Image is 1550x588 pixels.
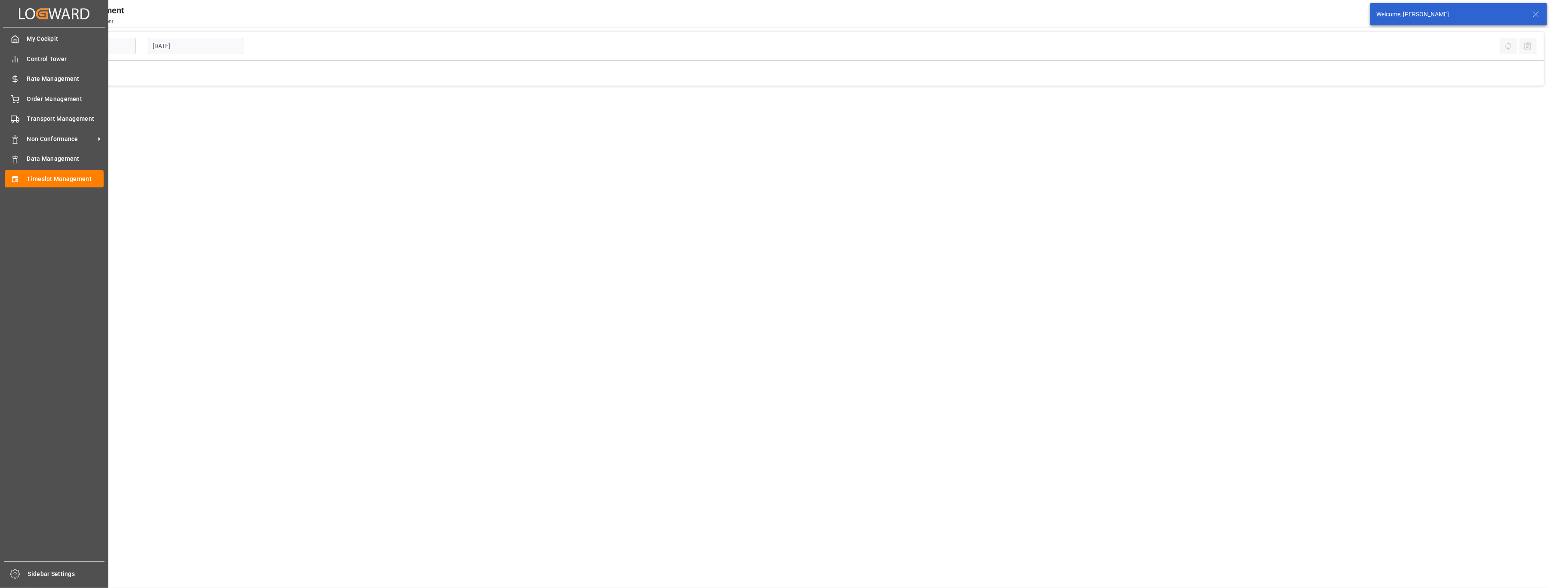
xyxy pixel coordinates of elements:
span: Timeslot Management [27,175,104,184]
span: My Cockpit [27,34,104,43]
a: Control Tower [5,50,104,67]
a: Order Management [5,90,104,107]
input: DD-MM-YYYY [148,38,243,54]
a: Data Management [5,150,104,167]
span: Transport Management [27,114,104,123]
span: Order Management [27,95,104,104]
span: Non Conformance [27,135,95,144]
div: Welcome, [PERSON_NAME] [1376,10,1524,19]
span: Sidebar Settings [28,570,105,579]
a: Timeslot Management [5,170,104,187]
a: Transport Management [5,110,104,127]
span: Rate Management [27,74,104,83]
a: My Cockpit [5,31,104,47]
span: Control Tower [27,55,104,64]
span: Data Management [27,154,104,163]
a: Rate Management [5,70,104,87]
